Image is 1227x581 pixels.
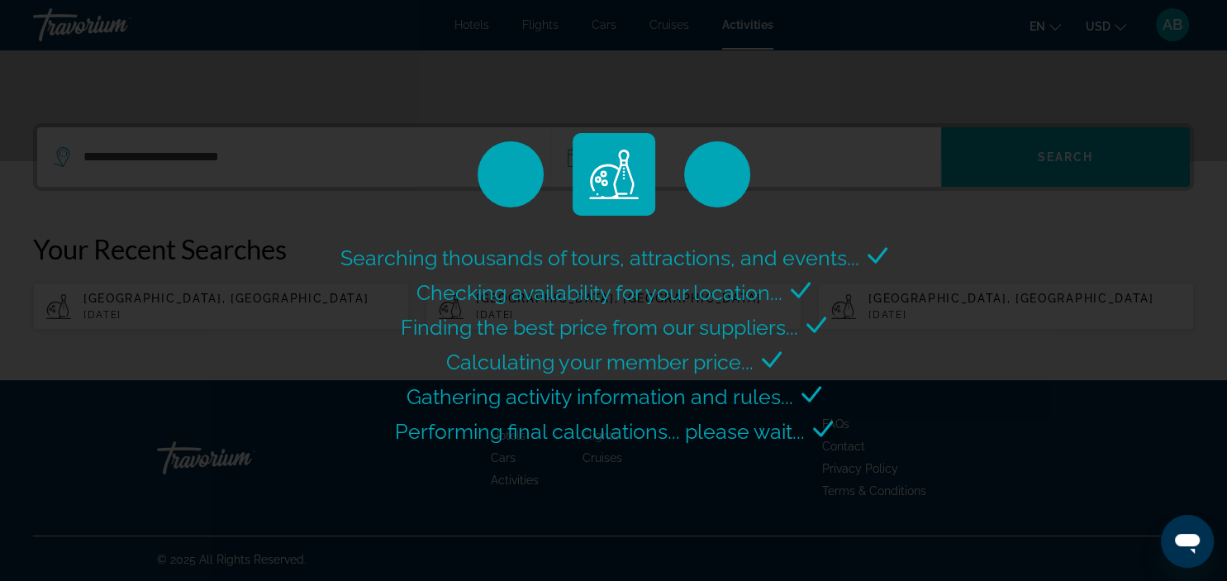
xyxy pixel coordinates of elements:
[395,419,805,444] span: Performing final calculations... please wait...
[340,245,859,270] span: Searching thousands of tours, attractions, and events...
[401,315,798,340] span: Finding the best price from our suppliers...
[446,350,754,374] span: Calculating your member price...
[416,280,782,305] span: Checking availability for your location...
[407,384,793,409] span: Gathering activity information and rules...
[1161,515,1214,568] iframe: Button to launch messaging window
